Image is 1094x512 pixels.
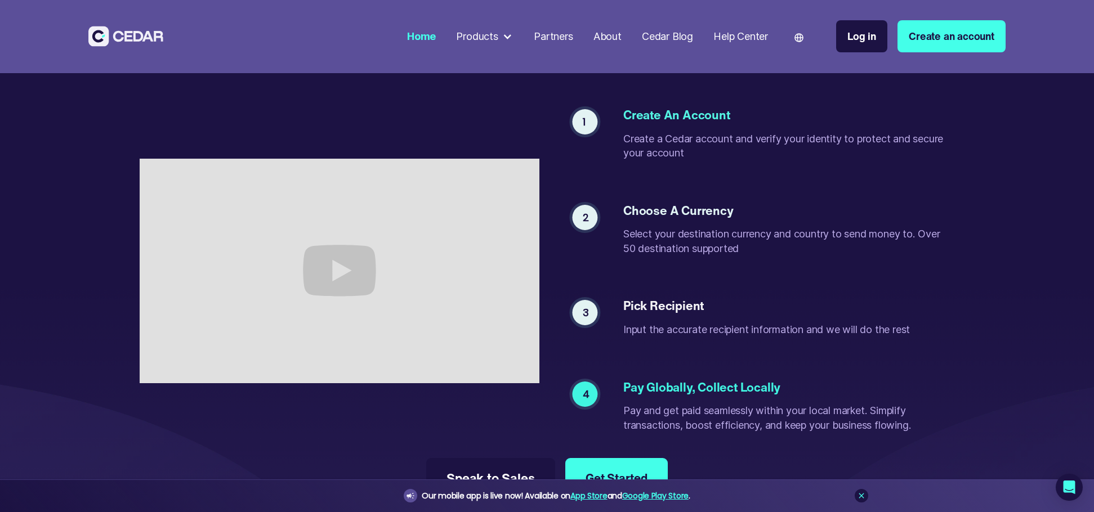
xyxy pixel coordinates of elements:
a: About [588,23,627,50]
img: announcement [406,491,415,500]
div: Pay Globally, Collect Locally [623,381,947,394]
a: Log in [836,20,887,52]
a: Cedar Blog [637,23,698,50]
a: Google Play Store [622,490,689,501]
div: Products [451,24,519,49]
div: Open Intercom Messenger [1056,474,1083,501]
div: Help Center [713,29,768,44]
div: About [593,29,622,44]
div: Cedar Blog [642,29,693,44]
div: Log in [847,29,876,44]
div: Pick recipient [623,300,910,313]
div: Products [456,29,498,44]
div: Input the accurate recipient information and we will do the rest [623,322,910,336]
a: App Store [570,490,607,501]
iframe: Take a Quick Tour [140,159,539,383]
div: Our mobile app is live now! Available on and . [422,489,690,503]
div: Pay and get paid seamlessly within your local market. Simplify transactions, boost efficiency, an... [623,404,947,433]
a: Help Center [708,23,773,50]
div: 4 [582,387,589,402]
div: 3 [582,306,588,321]
div: 1 [582,114,587,129]
a: Create an account [897,20,1006,52]
a: Partners [529,23,578,50]
div: 2 [582,210,588,225]
div: Partners [534,29,573,44]
div: Home [407,29,436,44]
div: Create a Cedar account and verify your identity to protect and secure your account [623,132,947,160]
img: world icon [794,33,803,42]
div: Select your destination currency and country to send money to. Over 50 destination supported [623,227,947,256]
div: Create an account [623,109,947,122]
a: Speak to Sales [426,458,555,498]
div: Choose a currency [623,205,947,217]
a: Get Started [565,458,668,498]
a: Home [402,23,441,50]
